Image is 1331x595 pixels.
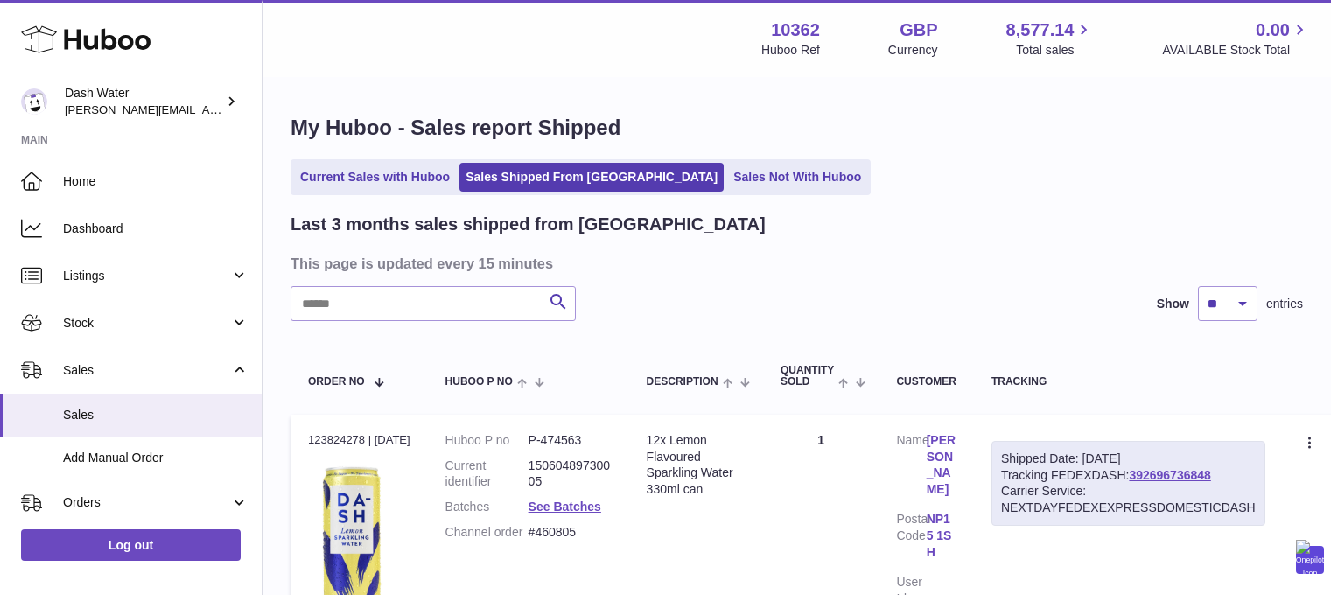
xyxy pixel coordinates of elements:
[1001,483,1256,516] div: Carrier Service: NEXTDAYFEDEXEXPRESSDOMESTICDASH
[63,450,249,466] span: Add Manual Order
[294,163,456,192] a: Current Sales with Huboo
[529,524,612,541] dd: #460805
[888,42,938,59] div: Currency
[308,432,410,448] div: 123824278 | [DATE]
[308,376,365,388] span: Order No
[991,376,1265,388] div: Tracking
[63,220,249,237] span: Dashboard
[727,163,867,192] a: Sales Not With Huboo
[529,500,601,514] a: See Batches
[647,376,718,388] span: Description
[927,511,956,561] a: NP15 1SH
[63,494,230,511] span: Orders
[900,18,937,42] strong: GBP
[445,458,529,491] dt: Current identifier
[1266,296,1303,312] span: entries
[1006,18,1095,59] a: 8,577.14 Total sales
[991,441,1265,527] div: Tracking FEDEXDASH:
[445,499,529,515] dt: Batches
[65,85,222,118] div: Dash Water
[63,362,230,379] span: Sales
[781,365,834,388] span: Quantity Sold
[63,268,230,284] span: Listings
[459,163,724,192] a: Sales Shipped From [GEOGRAPHIC_DATA]
[647,432,746,499] div: 12x Lemon Flavoured Sparkling Water 330ml can
[291,114,1303,142] h1: My Huboo - Sales report Shipped
[21,88,47,115] img: james@dash-water.com
[1001,451,1256,467] div: Shipped Date: [DATE]
[291,254,1299,273] h3: This page is updated every 15 minutes
[63,407,249,423] span: Sales
[1256,18,1290,42] span: 0.00
[771,18,820,42] strong: 10362
[445,376,513,388] span: Huboo P no
[896,511,926,565] dt: Postal Code
[927,432,956,499] a: [PERSON_NAME]
[896,376,956,388] div: Customer
[529,432,612,449] dd: P-474563
[21,529,241,561] a: Log out
[1162,18,1310,59] a: 0.00 AVAILABLE Stock Total
[291,213,766,236] h2: Last 3 months sales shipped from [GEOGRAPHIC_DATA]
[529,458,612,491] dd: 15060489730005
[1129,468,1210,482] a: 392696736848
[445,524,529,541] dt: Channel order
[1162,42,1310,59] span: AVAILABLE Stock Total
[1006,18,1075,42] span: 8,577.14
[63,315,230,332] span: Stock
[761,42,820,59] div: Huboo Ref
[1016,42,1094,59] span: Total sales
[896,432,926,503] dt: Name
[1157,296,1189,312] label: Show
[445,432,529,449] dt: Huboo P no
[65,102,351,116] span: [PERSON_NAME][EMAIL_ADDRESS][DOMAIN_NAME]
[63,173,249,190] span: Home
